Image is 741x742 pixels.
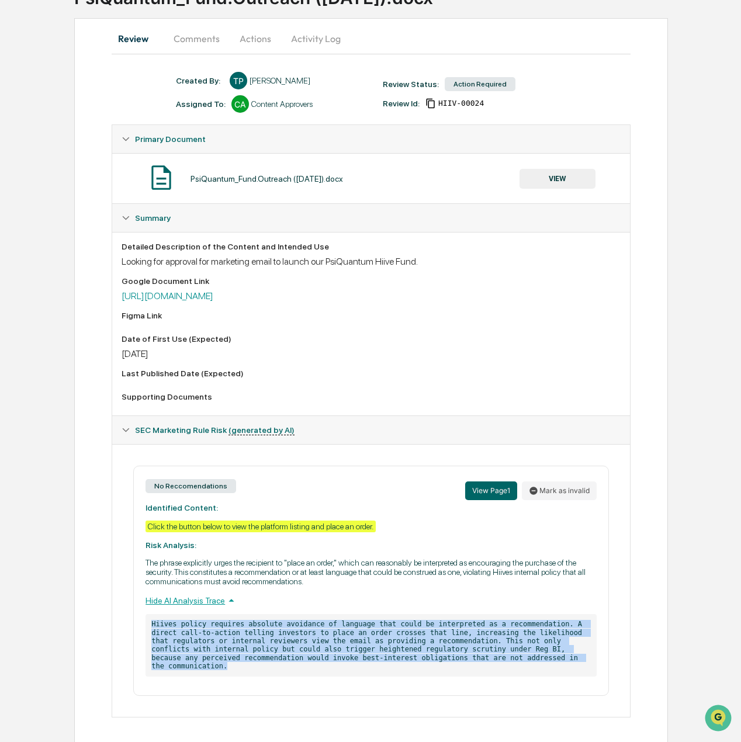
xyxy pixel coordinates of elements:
div: We're available if you need us! [40,100,148,110]
span: Data Lookup [23,169,74,181]
div: Figma Link [122,311,621,320]
a: 🖐️Preclearance [7,142,80,163]
p: How can we help? [12,24,213,43]
div: Primary Document [112,153,630,203]
span: SEC Marketing Rule Risk [135,425,295,435]
div: 🔎 [12,170,21,179]
button: Start new chat [199,92,213,106]
div: [PERSON_NAME] [250,76,310,85]
button: Review [112,25,164,53]
strong: Risk Analysis: [146,540,196,550]
div: Content Approvers [251,99,313,109]
div: 🗄️ [85,148,94,157]
div: Review Status: [383,79,439,89]
button: Mark as invalid [522,481,597,500]
p: The phrase explicitly urges the recipient to "place an order," which can reasonably be interprete... [146,558,597,586]
button: Actions [229,25,282,53]
a: 🗄️Attestations [80,142,150,163]
div: PsiQuantum_Fund.Outreach ([DATE]).docx [191,174,343,183]
div: TP [230,72,247,89]
div: Supporting Documents [122,392,621,401]
div: secondary tabs example [112,25,631,53]
span: Primary Document [135,134,206,144]
div: Date of First Use (Expected) [122,334,621,344]
div: No Reccomendations [146,479,236,493]
u: (generated by AI) [228,425,295,435]
div: Primary Document [112,125,630,153]
div: SEC Marketing Rule Risk (generated by AI) [112,444,630,717]
span: 0bb7601f-4ffc-4dbd-8460-89afde698662 [438,99,484,108]
span: Attestations [96,147,145,158]
div: SEC Marketing Rule Risk (generated by AI) [112,416,630,444]
button: Comments [164,25,229,53]
div: Created By: ‎ ‎ [176,76,224,85]
div: Looking for approval for marketing email to launch our PsiQuantum Hiive Fund. [122,256,621,267]
div: Summary [112,204,630,232]
div: Last Published Date (Expected) [122,369,621,378]
img: Document Icon [147,163,176,192]
div: Action Required [445,77,515,91]
span: Pylon [116,197,141,206]
div: Assigned To: [176,99,226,109]
button: View Page1 [465,481,517,500]
a: Powered byPylon [82,197,141,206]
button: Activity Log [282,25,350,53]
div: Review Id: [383,99,420,108]
div: Detailed Description of the Content and Intended Use [122,242,621,251]
div: Click the button below to view the platform listing and place an order. [146,521,376,532]
div: Hide AI Analysis Trace [146,594,597,607]
iframe: Open customer support [704,703,735,735]
img: 1746055101610-c473b297-6a78-478c-a979-82029cc54cd1 [12,89,33,110]
a: 🔎Data Lookup [7,164,78,185]
strong: Identified Content: [146,503,218,512]
div: CA [231,95,249,113]
span: Summary [135,213,171,223]
div: Google Document Link [122,276,621,286]
p: Hiives policy requires absolute avoidance of language that could be interpreted as a recommendati... [146,614,597,676]
a: [URL][DOMAIN_NAME] [122,290,213,301]
div: Summary [112,232,630,415]
div: Start new chat [40,89,192,100]
div: [DATE] [122,348,621,359]
button: VIEW [520,169,595,189]
div: 🖐️ [12,148,21,157]
span: Preclearance [23,147,75,158]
